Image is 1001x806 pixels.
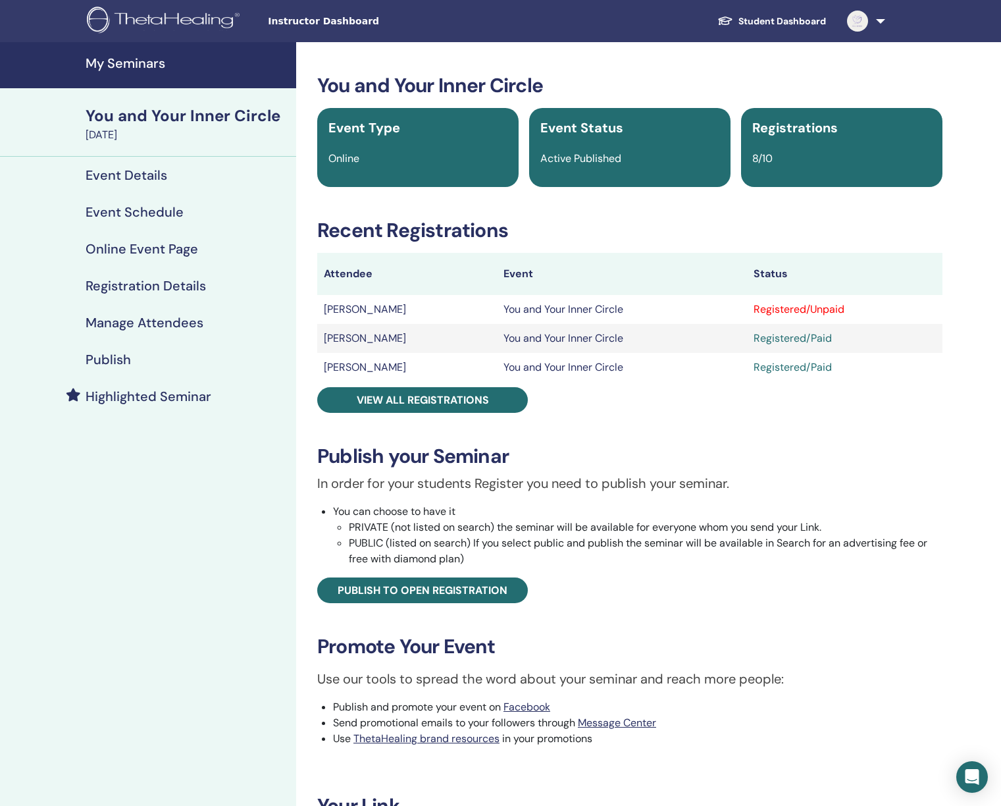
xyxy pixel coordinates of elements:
[317,387,528,413] a: View all registrations
[752,119,838,136] span: Registrations
[717,15,733,26] img: graduation-cap-white.svg
[707,9,836,34] a: Student Dashboard
[78,105,296,143] a: You and Your Inner Circle[DATE]
[357,393,489,407] span: View all registrations
[333,699,942,715] li: Publish and promote your event on
[540,119,623,136] span: Event Status
[353,732,500,745] a: ThetaHealing brand resources
[86,167,167,183] h4: Event Details
[86,241,198,257] h4: Online Event Page
[317,74,942,97] h3: You and Your Inner Circle
[86,105,288,127] div: You and Your Inner Circle
[747,253,942,295] th: Status
[497,253,747,295] th: Event
[86,389,211,404] h4: Highlighted Seminar
[754,302,936,317] div: Registered/Unpaid
[338,583,507,597] span: Publish to open registration
[847,11,868,32] img: default.jpg
[497,295,747,324] td: You and Your Inner Circle
[317,295,497,324] td: [PERSON_NAME]
[86,352,131,367] h4: Publish
[497,324,747,353] td: You and Your Inner Circle
[349,520,942,535] li: PRIVATE (not listed on search) the seminar will be available for everyone whom you send your Link.
[317,324,497,353] td: [PERSON_NAME]
[317,253,497,295] th: Attendee
[317,473,942,493] p: In order for your students Register you need to publish your seminar.
[349,535,942,567] li: PUBLIC (listed on search) If you select public and publish the seminar will be available in Searc...
[268,14,465,28] span: Instructor Dashboard
[333,731,942,747] li: Use in your promotions
[328,119,400,136] span: Event Type
[317,635,942,658] h3: Promote Your Event
[497,353,747,382] td: You and Your Inner Circle
[503,700,550,714] a: Facebook
[86,55,288,71] h4: My Seminars
[754,331,936,346] div: Registered/Paid
[317,219,942,242] h3: Recent Registrations
[86,315,203,331] h4: Manage Attendees
[87,7,244,36] img: logo.png
[578,716,656,730] a: Message Center
[333,504,942,567] li: You can choose to have it
[86,127,288,143] div: [DATE]
[317,444,942,468] h3: Publish your Seminar
[86,204,184,220] h4: Event Schedule
[317,353,497,382] td: [PERSON_NAME]
[317,669,942,689] p: Use our tools to spread the word about your seminar and reach more people:
[317,578,528,603] a: Publish to open registration
[540,151,621,165] span: Active Published
[752,151,773,165] span: 8/10
[956,761,988,793] div: Open Intercom Messenger
[333,715,942,731] li: Send promotional emails to your followers through
[754,360,936,375] div: Registered/Paid
[328,151,359,165] span: Online
[86,278,206,294] h4: Registration Details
